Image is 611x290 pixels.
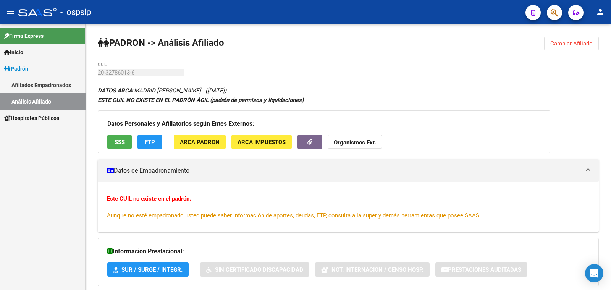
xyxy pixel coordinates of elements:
mat-icon: menu [6,7,15,16]
button: FTP [137,135,162,149]
mat-panel-title: Datos de Empadronamiento [107,167,580,175]
strong: Organismos Ext. [334,139,376,146]
span: ARCA Impuestos [238,139,286,146]
mat-icon: person [596,7,605,16]
button: ARCA Padrón [174,135,226,149]
span: Hospitales Públicos [4,114,59,122]
span: Not. Internacion / Censo Hosp. [331,266,423,273]
span: SUR / SURGE / INTEGR. [121,266,183,273]
span: Cambiar Afiliado [550,40,593,47]
span: Firma Express [4,32,44,40]
strong: PADRON -> Análisis Afiliado [98,37,224,48]
span: ARCA Padrón [180,139,220,146]
strong: ESTE CUIL NO EXISTE EN EL PADRÓN ÁGIL (padrón de permisos y liquidaciones) [98,97,304,104]
button: ARCA Impuestos [231,135,292,149]
mat-expansion-panel-header: Datos de Empadronamiento [98,159,599,182]
strong: DATOS ARCA: [98,87,134,94]
button: SSS [107,135,132,149]
h3: Datos Personales y Afiliatorios según Entes Externos: [107,118,541,129]
button: Organismos Ext. [328,135,382,149]
button: SUR / SURGE / INTEGR. [107,262,189,277]
span: Prestaciones Auditadas [448,266,521,273]
div: Datos de Empadronamiento [98,182,599,232]
span: FTP [145,139,155,146]
button: Prestaciones Auditadas [435,262,527,277]
h3: Información Prestacional: [107,246,589,257]
button: Cambiar Afiliado [544,37,599,50]
span: MADRID [PERSON_NAME] [98,87,201,94]
span: SSS [115,139,125,146]
span: Padrón [4,65,28,73]
span: Sin Certificado Discapacidad [215,266,303,273]
span: - ospsip [60,4,91,21]
button: Not. Internacion / Censo Hosp. [315,262,430,277]
strong: Este CUIL no existe en el padrón. [107,195,191,202]
span: Inicio [4,48,23,57]
span: Aunque no esté empadronado usted puede saber información de aportes, deudas, FTP, consulta a la s... [107,212,481,219]
div: Open Intercom Messenger [585,264,603,282]
button: Sin Certificado Discapacidad [200,262,309,277]
span: ([DATE]) [205,87,226,94]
